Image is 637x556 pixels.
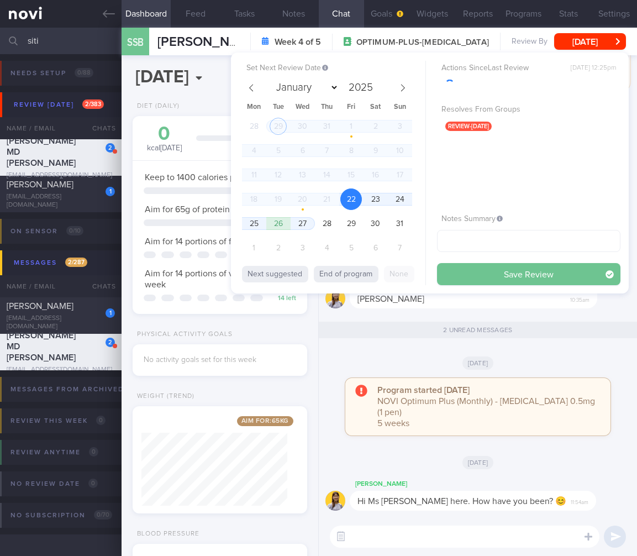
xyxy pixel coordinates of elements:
[133,530,199,538] div: Blood Pressure
[441,64,616,74] label: Actions Since Last Review
[340,213,362,234] span: August 29, 2025
[365,213,386,234] span: August 30, 2025
[157,35,390,49] span: [PERSON_NAME] MD [PERSON_NAME]
[340,188,362,210] span: August 22, 2025
[571,64,616,72] span: [DATE] 12:25pm
[145,269,286,289] span: Aim for 14 portions of vegetables per week
[267,213,289,234] span: August 26, 2025
[242,266,308,282] button: Next suggested
[8,508,115,523] div: No subscription
[389,237,410,259] span: September 7, 2025
[554,33,626,50] button: [DATE]
[571,496,588,506] span: 11:54am
[316,237,338,259] span: September 4, 2025
[7,193,115,209] div: [EMAIL_ADDRESS][DOMAIN_NAME]
[7,331,76,362] span: [PERSON_NAME] MD [PERSON_NAME]
[314,266,378,282] button: End of program
[271,79,339,96] select: Month
[82,99,104,109] span: 2 / 383
[65,258,87,267] span: 2 / 287
[339,104,364,111] span: Fri
[389,213,410,234] span: August 31, 2025
[246,64,421,74] label: Set Next Review Date
[275,36,321,48] strong: Week 4 of 5
[11,255,90,270] div: Messages
[269,295,296,303] div: 14 left
[88,479,98,488] span: 0
[441,105,616,115] label: Resolves From Groups
[344,82,375,93] input: Year
[8,413,108,428] div: Review this week
[7,180,73,189] span: [PERSON_NAME]
[119,21,152,64] div: SSB
[106,143,115,153] div: 2
[96,416,106,425] span: 0
[7,171,115,180] div: [EMAIL_ADDRESS][DOMAIN_NAME]
[445,122,492,131] span: review-[DATE]
[145,205,261,214] span: Aim for 65g of protein per day
[316,213,338,234] span: August 28, 2025
[441,215,503,223] span: Notes Summary
[377,386,470,395] strong: Program started [DATE]
[144,355,296,365] div: No activity goals set for this week
[66,226,83,235] span: 0 / 10
[291,104,315,111] span: Wed
[315,104,339,111] span: Thu
[357,497,566,506] span: Hi Ms [PERSON_NAME] here. How have you been? 😊
[365,188,386,210] span: August 23, 2025
[7,137,76,167] span: [PERSON_NAME] MD [PERSON_NAME]
[133,331,233,339] div: Physical Activity Goals
[89,447,98,457] span: 0
[144,124,185,144] div: 0
[145,237,286,246] span: Aim for 14 portions of fruits per week
[8,66,96,81] div: Needs setup
[437,263,620,285] button: Save Review
[377,419,409,428] span: 5 weeks
[7,302,73,311] span: [PERSON_NAME]
[356,37,489,48] span: OPTIMUM-PLUS-[MEDICAL_DATA]
[462,456,494,469] span: [DATE]
[237,416,293,426] span: Aim for: 65 kg
[94,510,112,520] span: 0 / 70
[512,37,547,47] span: Review By
[292,213,313,234] span: August 27, 2025
[388,104,412,111] span: Sun
[106,338,115,347] div: 2
[8,445,101,460] div: Review anytime
[243,237,265,259] span: September 1, 2025
[364,104,388,111] span: Sat
[462,356,494,370] span: [DATE]
[133,392,194,401] div: Weight (Trend)
[350,478,629,491] div: [PERSON_NAME]
[7,314,115,331] div: [EMAIL_ADDRESS][DOMAIN_NAME]
[106,187,115,196] div: 1
[340,237,362,259] span: September 5, 2025
[292,237,313,259] span: September 3, 2025
[389,188,410,210] span: August 24, 2025
[144,124,185,154] div: kcal [DATE]
[75,68,93,77] span: 0 / 88
[77,275,122,297] div: Chats
[7,366,115,374] div: [EMAIL_ADDRESS][DOMAIN_NAME]
[377,397,595,417] span: NOVI Optimum Plus (Monthly) - [MEDICAL_DATA] 0.5mg (1 pen)
[570,293,589,304] span: 10:35am
[77,117,122,139] div: Chats
[145,173,259,182] span: Keep to 1400 calories per day
[133,102,180,111] div: Diet (Daily)
[106,308,115,318] div: 1
[8,224,86,239] div: On sensor
[242,104,266,111] span: Mon
[266,104,291,111] span: Tue
[267,237,289,259] span: September 2, 2025
[243,213,265,234] span: August 25, 2025
[8,382,150,397] div: Messages from Archived
[11,97,107,112] div: Review [DATE]
[8,476,101,491] div: No review date
[365,237,386,259] span: September 6, 2025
